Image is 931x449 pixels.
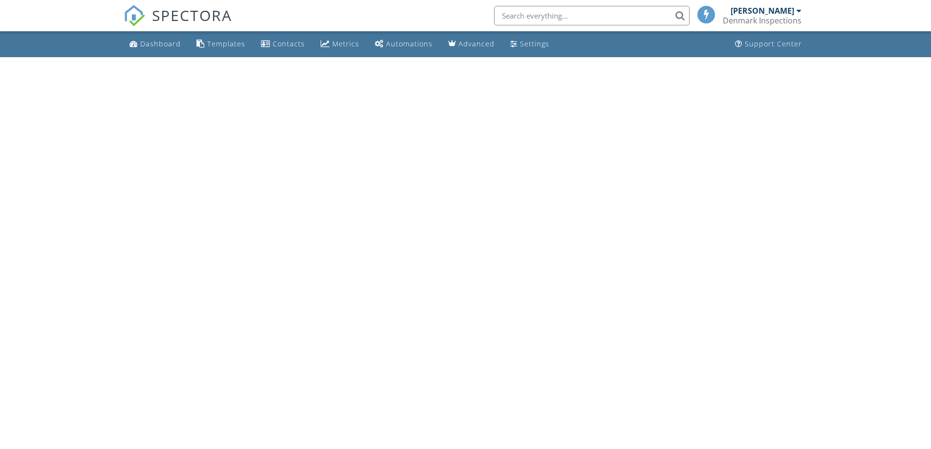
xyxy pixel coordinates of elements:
[273,39,305,48] div: Contacts
[371,35,436,53] a: Automations (Basic)
[745,39,802,48] div: Support Center
[317,35,363,53] a: Metrics
[140,39,181,48] div: Dashboard
[444,35,498,53] a: Advanced
[126,35,185,53] a: Dashboard
[731,6,794,16] div: [PERSON_NAME]
[257,35,309,53] a: Contacts
[124,13,232,34] a: SPECTORA
[494,6,690,25] input: Search everything...
[386,39,433,48] div: Automations
[207,39,245,48] div: Templates
[193,35,249,53] a: Templates
[723,16,801,25] div: Denmark Inspections
[506,35,553,53] a: Settings
[458,39,495,48] div: Advanced
[124,5,145,26] img: The Best Home Inspection Software - Spectora
[731,35,806,53] a: Support Center
[332,39,359,48] div: Metrics
[152,5,232,25] span: SPECTORA
[520,39,549,48] div: Settings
